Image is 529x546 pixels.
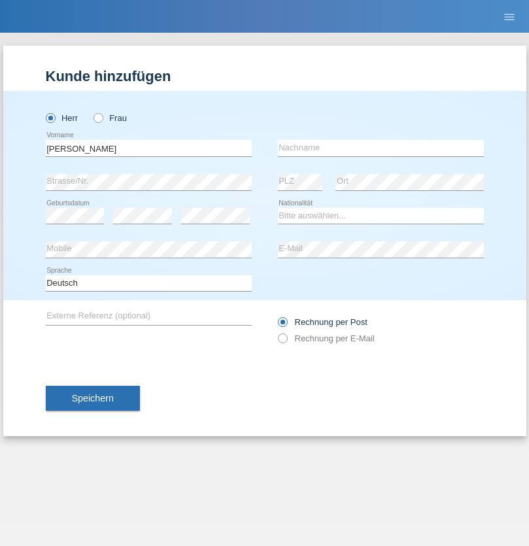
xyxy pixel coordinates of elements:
[278,333,286,350] input: Rechnung per E-Mail
[46,386,140,411] button: Speichern
[496,12,522,20] a: menu
[46,68,484,84] h1: Kunde hinzufügen
[46,113,54,122] input: Herr
[94,113,127,123] label: Frau
[278,333,375,343] label: Rechnung per E-Mail
[503,10,516,24] i: menu
[278,317,367,327] label: Rechnung per Post
[278,317,286,333] input: Rechnung per Post
[94,113,102,122] input: Frau
[72,393,114,403] span: Speichern
[46,113,78,123] label: Herr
